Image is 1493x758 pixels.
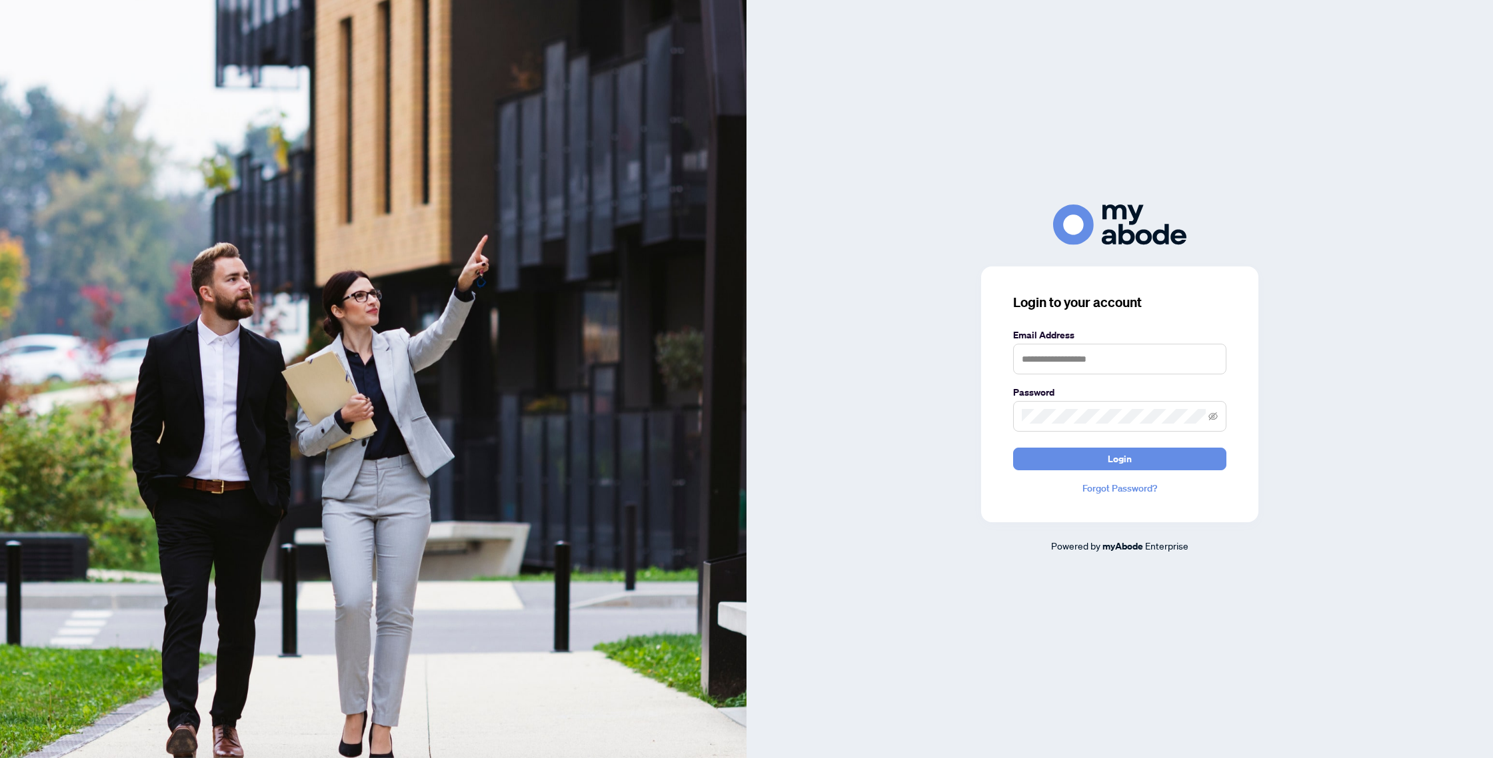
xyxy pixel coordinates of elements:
label: Password [1013,385,1226,400]
span: eye-invisible [1208,412,1218,421]
span: Powered by [1051,540,1100,552]
label: Email Address [1013,328,1226,342]
span: Enterprise [1145,540,1188,552]
a: myAbode [1102,539,1143,554]
h3: Login to your account [1013,293,1226,312]
span: Login [1108,448,1132,470]
button: Login [1013,448,1226,470]
a: Forgot Password? [1013,481,1226,496]
img: ma-logo [1053,204,1186,245]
